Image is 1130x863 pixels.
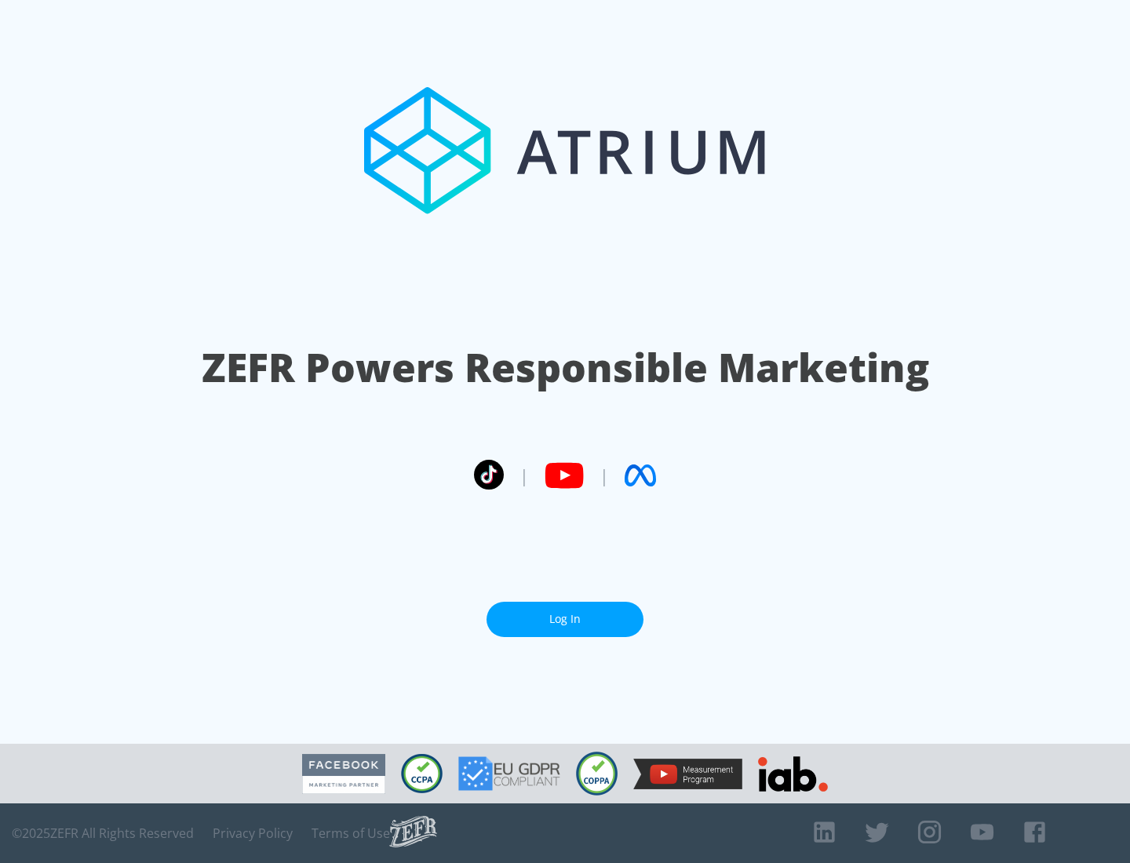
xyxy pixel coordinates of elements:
img: Facebook Marketing Partner [302,754,385,794]
span: | [600,464,609,487]
h1: ZEFR Powers Responsible Marketing [202,340,929,395]
a: Log In [487,602,643,637]
img: CCPA Compliant [401,754,443,793]
span: | [519,464,529,487]
img: YouTube Measurement Program [633,759,742,789]
a: Privacy Policy [213,825,293,841]
span: © 2025 ZEFR All Rights Reserved [12,825,194,841]
img: GDPR Compliant [458,756,560,791]
a: Terms of Use [312,825,390,841]
img: IAB [758,756,828,792]
img: COPPA Compliant [576,752,618,796]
